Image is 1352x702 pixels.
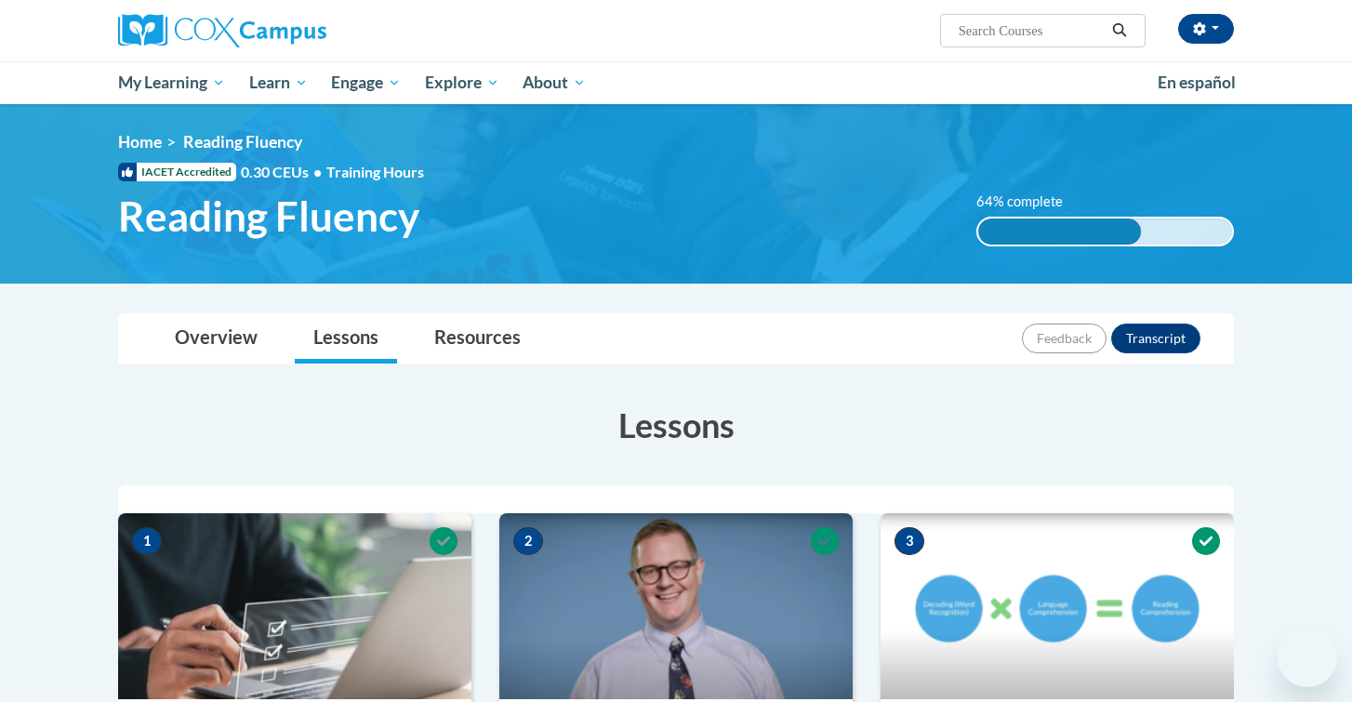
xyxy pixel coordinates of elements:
a: About [511,61,599,104]
a: Home [118,132,162,152]
a: Cox Campus [118,14,471,47]
a: En español [1146,63,1248,102]
button: Search [1106,20,1133,42]
h3: Lessons [118,402,1234,448]
span: Engage [331,72,401,94]
input: Search Courses [957,20,1106,42]
span: En español [1158,73,1236,92]
label: 64% complete [976,192,1083,212]
a: Explore [413,61,511,104]
img: Course Image [118,513,471,699]
span: Training Hours [326,163,424,180]
span: My Learning [118,72,225,94]
span: Reading Fluency [183,132,302,152]
button: Transcript [1111,324,1200,353]
a: Lessons [295,314,397,364]
button: Feedback [1022,324,1107,353]
a: Learn [237,61,320,104]
a: Engage [319,61,413,104]
span: 0.30 CEUs [241,162,326,182]
span: 2 [513,527,543,555]
span: 3 [895,527,924,555]
div: Main menu [90,61,1262,104]
button: Account Settings [1178,14,1234,44]
img: Course Image [499,513,853,699]
a: Overview [156,314,276,364]
a: Resources [416,314,539,364]
span: IACET Accredited [118,163,236,181]
iframe: Button to launch messaging window [1278,628,1337,687]
span: 1 [132,527,162,555]
span: Reading Fluency [118,192,419,241]
span: About [523,72,586,94]
a: My Learning [106,61,237,104]
img: Course Image [881,513,1234,699]
span: • [313,163,322,180]
span: Explore [425,72,499,94]
img: Cox Campus [118,14,326,47]
span: Learn [249,72,308,94]
div: 64% complete [978,219,1141,245]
